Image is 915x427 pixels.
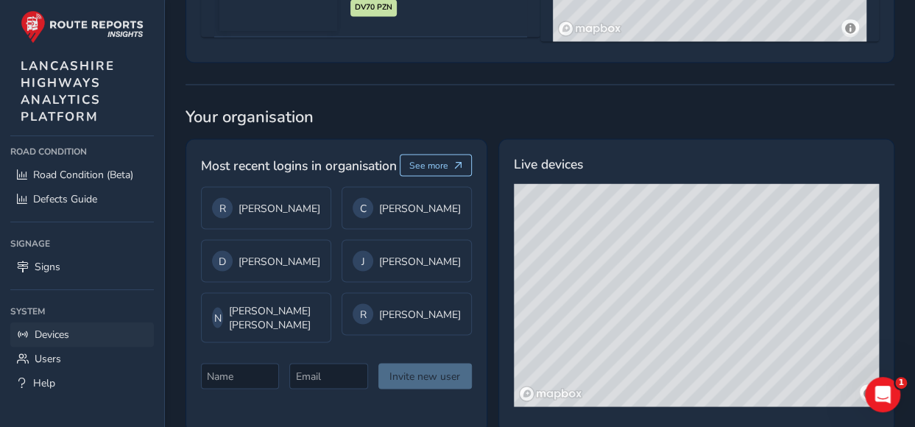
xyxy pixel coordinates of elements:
button: Help [147,292,294,350]
span: Live devices [514,154,583,173]
iframe: Intercom live chat [865,377,900,412]
div: [PERSON_NAME] [212,197,320,218]
span: See more [409,159,448,171]
span: Help [33,376,55,390]
div: • [DATE] [128,66,169,82]
div: [PERSON_NAME] [353,250,461,271]
a: Help [10,371,154,395]
button: See more [400,154,473,176]
div: [PERSON_NAME] [353,303,461,324]
div: Road Condition [10,141,154,163]
div: Profile image for Route-Reports [17,106,46,135]
span: R [219,201,226,215]
span: J [361,254,365,268]
a: Users [10,347,154,371]
span: Defects Guide [33,192,97,206]
a: Signs [10,255,154,279]
span: N [214,311,222,325]
span: Messages [45,328,102,339]
span: Signs [35,260,60,274]
span: LANCASHIRE HIGHWAYS ANALYTICS PLATFORM [21,57,115,125]
span: Most recent logins in organisation [201,155,397,174]
div: Close [258,6,285,32]
div: System [10,300,154,322]
a: Road Condition (Beta) [10,163,154,187]
div: Route-Reports [52,121,125,136]
div: • [DATE] [128,121,169,136]
span: R [360,307,367,321]
div: Route-Reports [52,66,125,82]
button: Send us a message [68,220,227,250]
span: DV70 PZN [355,1,392,13]
img: rr logo [21,10,144,43]
a: Devices [10,322,154,347]
span: D [219,254,226,268]
input: Name [201,363,279,389]
span: Help [209,328,233,339]
span: Road Condition (Beta) [33,168,133,182]
div: Signage [10,233,154,255]
h1: Messages [109,7,188,32]
input: Email [289,363,367,389]
div: Profile image for Route-Reports [17,52,46,81]
span: C [360,201,367,215]
div: [PERSON_NAME] [PERSON_NAME] [212,303,320,331]
a: Defects Guide [10,187,154,211]
span: 1 [895,377,907,389]
span: Users [35,352,61,366]
span: Check out how to navigate Route View here! [52,52,311,64]
span: Your organisation [186,105,894,127]
div: [PERSON_NAME] [212,250,320,271]
div: [PERSON_NAME] [353,197,461,218]
span: Devices [35,328,69,342]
